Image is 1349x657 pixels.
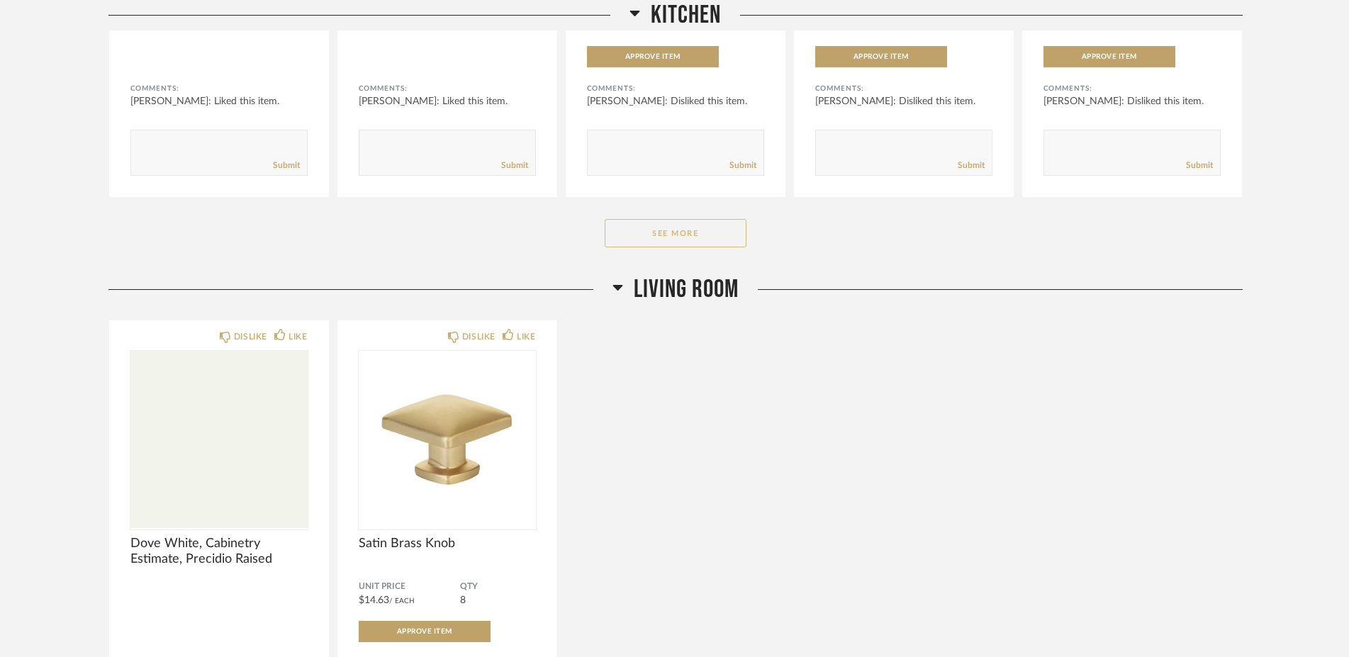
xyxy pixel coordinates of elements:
img: undefined [130,351,308,528]
div: Comments: [587,82,764,96]
span: Living Room [634,274,739,305]
a: Submit [273,159,300,172]
div: Comments: [130,82,308,96]
div: LIKE [517,330,535,344]
div: [PERSON_NAME]: Liked this item. [359,94,536,108]
span: Approve Item [397,628,452,635]
div: Comments: [815,82,992,96]
span: Approve Item [625,53,681,60]
a: Submit [1186,159,1213,172]
span: / Each [389,597,415,605]
span: $14.63 [359,595,389,605]
div: Comments: [1043,82,1221,96]
a: Submit [501,159,528,172]
a: Submit [958,159,985,172]
span: Satin Brass Knob [359,536,536,551]
button: Approve Item [587,46,719,67]
span: QTY [460,581,536,593]
a: Submit [729,159,756,172]
button: Approve Item [815,46,947,67]
span: Approve Item [853,53,909,60]
button: Approve Item [1043,46,1175,67]
span: Dove White, Cabinetry Estimate, Precidio Raised [130,536,308,567]
button: Approve Item [359,621,491,642]
div: LIKE [289,330,307,344]
img: undefined [359,351,536,528]
div: DISLIKE [234,330,267,344]
div: [PERSON_NAME]: Disliked this item. [1043,94,1221,108]
button: See More [605,219,746,247]
div: Comments: [359,82,536,96]
div: DISLIKE [462,330,496,344]
span: Approve Item [1082,53,1137,60]
span: Unit Price [359,581,460,593]
div: [PERSON_NAME]: Disliked this item. [815,94,992,108]
div: [PERSON_NAME]: Disliked this item. [587,94,764,108]
div: [PERSON_NAME]: Liked this item. [130,94,308,108]
span: 8 [460,595,466,605]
